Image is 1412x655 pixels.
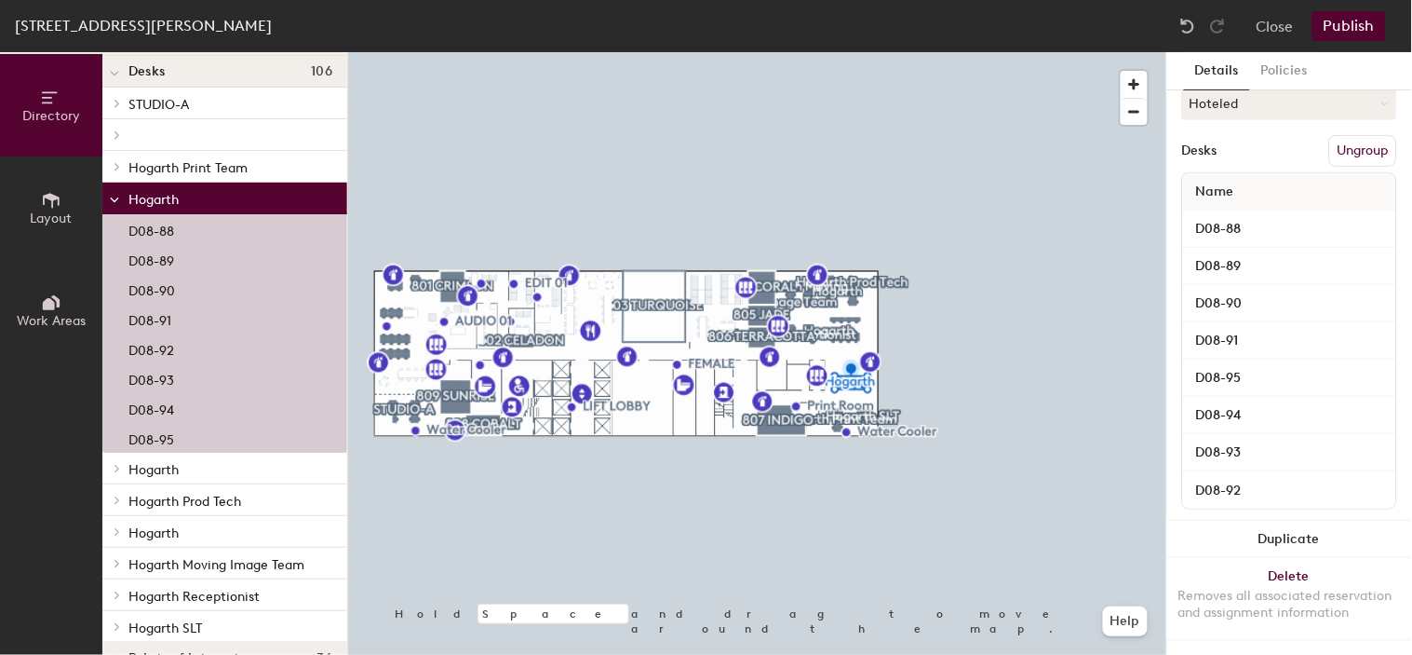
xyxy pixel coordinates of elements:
[1167,558,1412,640] button: DeleteRemoves all associated reservation and assignment information
[1312,11,1386,41] button: Publish
[128,307,171,329] p: D08-91
[128,278,175,299] p: D08-90
[128,160,248,176] span: Hogarth Print Team
[1187,365,1392,391] input: Unnamed desk
[1208,17,1227,35] img: Redo
[1187,328,1392,354] input: Unnamed desk
[128,367,174,389] p: D08-93
[1187,175,1244,209] span: Name
[128,525,179,541] span: Hogarth
[128,97,189,113] span: STUDIO-A
[128,397,174,418] p: D08-94
[22,108,80,124] span: Directory
[311,64,332,79] span: 106
[1187,291,1392,317] input: Unnamed desk
[1329,135,1397,167] button: Ungroup
[1103,607,1148,636] button: Help
[1182,87,1397,120] button: Hoteled
[128,589,260,605] span: Hogarth Receptionist
[128,248,174,269] p: D08-89
[15,14,272,37] div: [STREET_ADDRESS][PERSON_NAME]
[128,64,165,79] span: Desks
[1184,52,1250,90] button: Details
[17,313,86,329] span: Work Areas
[128,427,174,448] p: D08-95
[31,211,73,226] span: Layout
[128,621,202,636] span: Hogarth SLT
[1187,440,1392,466] input: Unnamed desk
[1178,17,1197,35] img: Undo
[1250,52,1319,90] button: Policies
[1178,588,1401,621] div: Removes all associated reservation and assignment information
[128,557,304,573] span: Hogarth Moving Image Team
[128,494,241,510] span: Hogarth Prod Tech
[1187,216,1392,242] input: Unnamed desk
[1182,143,1217,158] div: Desks
[128,337,174,359] p: D08-92
[1187,477,1392,503] input: Unnamed desk
[128,218,174,239] p: D08-88
[128,462,179,478] span: Hogarth
[1257,11,1294,41] button: Close
[1187,403,1392,429] input: Unnamed desk
[1187,253,1392,280] input: Unnamed desk
[128,192,179,208] span: Hogarth
[1167,521,1412,558] button: Duplicate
